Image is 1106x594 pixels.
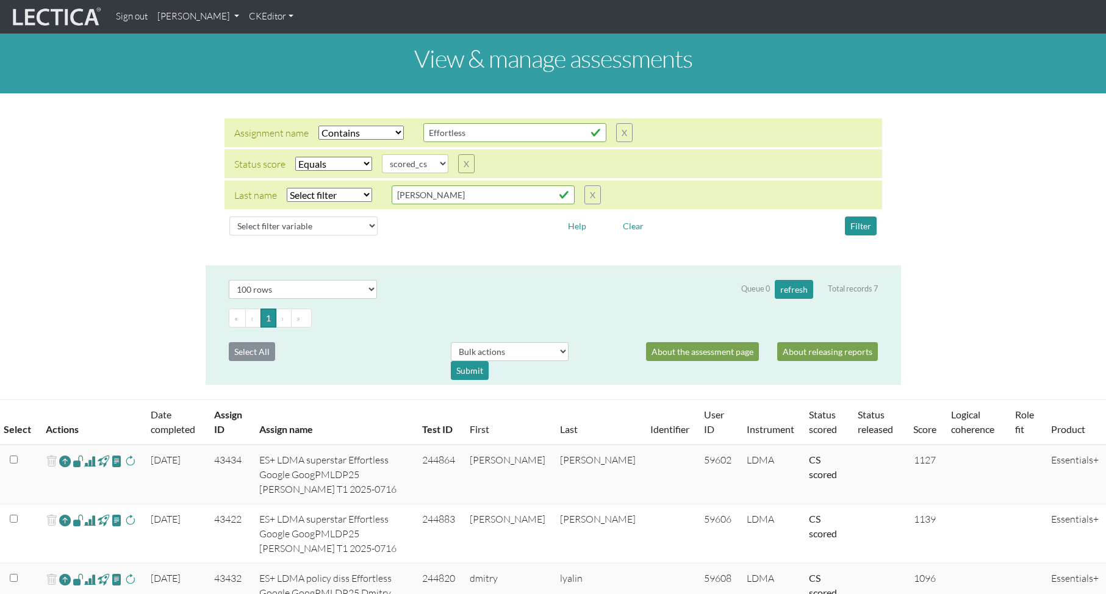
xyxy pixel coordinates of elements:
td: 244883 [415,504,462,564]
span: view [73,454,84,468]
a: Reopen [59,453,71,470]
td: [PERSON_NAME] [462,445,553,504]
span: view [111,572,123,586]
a: Instrument [747,423,794,435]
td: 244864 [415,445,462,504]
td: 59602 [697,445,740,504]
th: Actions [38,400,143,445]
button: Filter [845,216,877,235]
td: [DATE] [143,445,207,504]
span: view [111,513,123,527]
a: Role fit [1015,409,1034,435]
a: About releasing reports [777,342,878,361]
img: lecticalive [10,5,101,29]
button: refresh [775,280,813,299]
td: [PERSON_NAME] [553,504,643,564]
a: About the assessment page [646,342,759,361]
a: Score [913,423,936,435]
td: ES+ LDMA superstar Effortless Google GoogPMLDP25 [PERSON_NAME] T1 2025-0716 [252,445,414,504]
span: view [73,513,84,527]
a: Date completed [151,409,195,435]
a: CKEditor [244,5,298,29]
span: 1139 [914,513,936,525]
a: Last [560,423,578,435]
button: X [458,154,475,173]
button: Help [562,216,592,235]
td: Essentials+ [1044,504,1106,564]
td: ES+ LDMA superstar Effortless Google GoogPMLDP25 [PERSON_NAME] T1 2025-0716 [252,504,414,564]
a: Reopen [59,571,71,589]
div: Status score [234,157,285,171]
div: Submit [451,361,489,380]
td: [DATE] [143,504,207,564]
ul: Pagination [229,309,878,327]
span: delete [46,571,57,589]
span: Analyst score [84,513,96,528]
td: [PERSON_NAME] [553,445,643,504]
td: LDMA [739,504,802,564]
td: [PERSON_NAME] [462,504,553,564]
td: Essentials+ [1044,445,1106,504]
span: Analyst score [84,454,96,468]
a: User ID [704,409,724,435]
button: X [584,185,601,204]
span: view [98,513,109,527]
a: Status released [858,409,893,435]
span: view [98,454,109,468]
a: Reopen [59,512,71,529]
span: 1127 [914,454,936,466]
span: rescore [124,572,136,587]
span: view [73,572,84,586]
a: Status scored [809,409,837,435]
button: Go to page 1 [260,309,276,327]
td: LDMA [739,445,802,504]
a: Product [1051,423,1085,435]
a: Sign out [111,5,153,29]
span: view [98,572,109,586]
th: Assign name [252,400,414,445]
span: Analyst score [84,572,96,587]
span: 1096 [914,572,936,584]
th: Test ID [415,400,462,445]
a: First [470,423,489,435]
a: [PERSON_NAME] [153,5,244,29]
a: Identifier [650,423,689,435]
span: view [111,454,123,468]
a: Completed = assessment has been completed; CS scored = assessment has been CLAS scored; LS scored... [809,513,837,539]
a: Logical coherence [951,409,994,435]
td: 43434 [207,445,252,504]
span: delete [46,512,57,529]
th: Assign ID [207,400,252,445]
span: delete [46,453,57,470]
button: Clear [617,216,649,235]
button: Select All [229,342,275,361]
button: X [616,123,633,142]
span: rescore [124,454,136,468]
div: Last name [234,188,277,202]
a: Help [562,219,592,231]
span: rescore [124,513,136,528]
td: 43422 [207,504,252,564]
td: 59606 [697,504,740,564]
div: Assignment name [234,126,309,140]
a: Completed = assessment has been completed; CS scored = assessment has been CLAS scored; LS scored... [809,454,837,480]
div: Queue 0 Total records 7 [741,280,878,299]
